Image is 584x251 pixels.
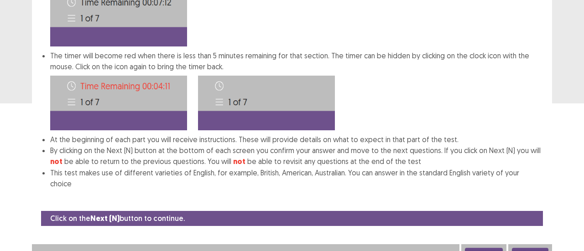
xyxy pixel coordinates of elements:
li: This test makes use of different varieties of English, for example, British, American, Australian... [50,167,541,189]
li: The timer will become red when there is less than 5 minutes remaining for that section. The timer... [50,50,541,134]
img: Time-image [50,76,187,130]
img: Time-image [198,76,335,130]
p: Click on the button to continue. [50,213,185,224]
li: At the beginning of each part you will receive instructions. These will provide details on what t... [50,134,541,145]
strong: not [50,157,63,166]
li: By clicking on the Next (N) button at the bottom of each screen you confirm your answer and move ... [50,145,541,167]
strong: not [233,157,245,166]
strong: Next (N) [90,214,120,223]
